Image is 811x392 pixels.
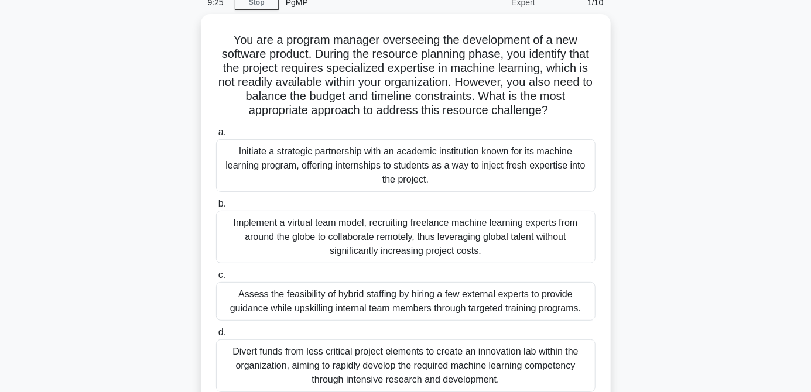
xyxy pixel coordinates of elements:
div: Assess the feasibility of hybrid staffing by hiring a few external experts to provide guidance wh... [216,282,596,321]
div: Implement a virtual team model, recruiting freelance machine learning experts from around the glo... [216,211,596,263]
div: Initiate a strategic partnership with an academic institution known for its machine learning prog... [216,139,596,192]
span: a. [218,127,226,137]
span: d. [218,327,226,337]
span: b. [218,198,226,208]
div: Divert funds from less critical project elements to create an innovation lab within the organizat... [216,339,596,392]
span: c. [218,270,225,280]
h5: You are a program manager overseeing the development of a new software product. During the resour... [215,33,597,118]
